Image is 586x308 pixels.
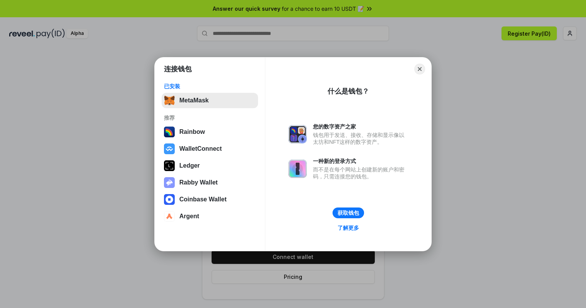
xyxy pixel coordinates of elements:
div: Rainbow [179,128,205,135]
div: 而不是在每个网站上创建新的账户和密码，只需连接您的钱包。 [313,166,408,180]
button: Ledger [162,158,258,173]
button: MetaMask [162,93,258,108]
h1: 连接钱包 [164,64,192,74]
button: Coinbase Wallet [162,192,258,207]
div: 钱包用于发送、接收、存储和显示像以太坊和NFT这样的数字资产。 [313,132,408,145]
div: MetaMask [179,97,209,104]
img: svg+xml,%3Csvg%20width%3D%2228%22%20height%3D%2228%22%20viewBox%3D%220%200%2028%2028%22%20fill%3D... [164,211,175,222]
div: 已安装 [164,83,256,90]
a: 了解更多 [333,223,364,233]
img: svg+xml,%3Csvg%20xmlns%3D%22http%3A%2F%2Fwww.w3.org%2F2000%2Fsvg%22%20fill%3D%22none%22%20viewBox... [288,160,307,178]
div: 推荐 [164,114,256,121]
div: Coinbase Wallet [179,196,227,203]
img: svg+xml,%3Csvg%20xmlns%3D%22http%3A%2F%2Fwww.w3.org%2F2000%2Fsvg%22%20fill%3D%22none%22%20viewBox... [164,177,175,188]
div: 您的数字资产之家 [313,123,408,130]
div: 获取钱包 [338,209,359,216]
div: WalletConnect [179,145,222,152]
div: Ledger [179,162,200,169]
button: Close [414,64,425,74]
div: 什么是钱包？ [328,87,369,96]
button: Argent [162,209,258,224]
button: Rainbow [162,124,258,140]
button: WalletConnect [162,141,258,156]
img: svg+xml,%3Csvg%20width%3D%22120%22%20height%3D%22120%22%20viewBox%3D%220%200%20120%20120%22%20fil... [164,127,175,137]
div: Argent [179,213,199,220]
img: svg+xml,%3Csvg%20fill%3D%22none%22%20height%3D%2233%22%20viewBox%3D%220%200%2035%2033%22%20width%... [164,95,175,106]
button: 获取钱包 [333,208,364,218]
div: 了解更多 [338,224,359,231]
button: Rabby Wallet [162,175,258,190]
div: Rabby Wallet [179,179,218,186]
div: 一种新的登录方式 [313,158,408,165]
img: svg+xml,%3Csvg%20width%3D%2228%22%20height%3D%2228%22%20viewBox%3D%220%200%2028%2028%22%20fill%3D... [164,194,175,205]
img: svg+xml,%3Csvg%20xmlns%3D%22http%3A%2F%2Fwww.w3.org%2F2000%2Fsvg%22%20width%3D%2228%22%20height%3... [164,160,175,171]
img: svg+xml,%3Csvg%20width%3D%2228%22%20height%3D%2228%22%20viewBox%3D%220%200%2028%2028%22%20fill%3D... [164,143,175,154]
img: svg+xml,%3Csvg%20xmlns%3D%22http%3A%2F%2Fwww.w3.org%2F2000%2Fsvg%22%20fill%3D%22none%22%20viewBox... [288,125,307,143]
